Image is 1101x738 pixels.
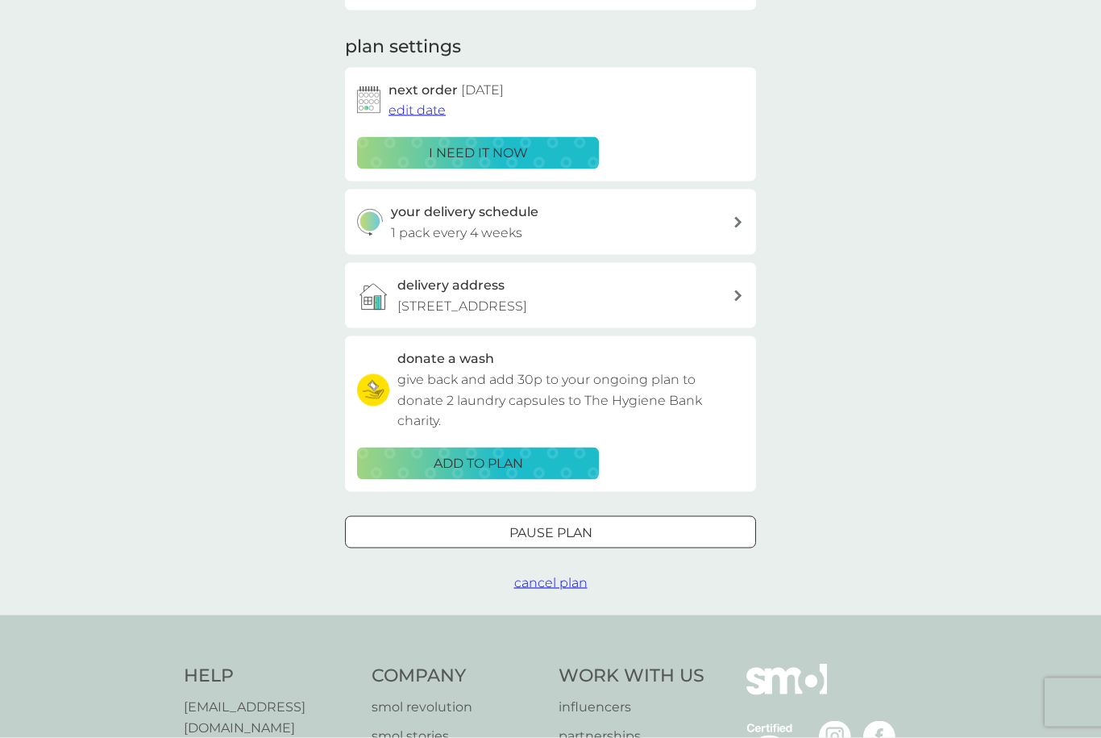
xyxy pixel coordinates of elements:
span: edit date [388,102,446,118]
button: edit date [388,100,446,121]
h4: Help [184,664,355,689]
p: Pause plan [509,523,592,544]
a: smol revolution [372,697,543,718]
button: ADD TO PLAN [357,448,599,480]
h2: next order [388,80,504,101]
button: your delivery schedule1 pack every 4 weeks [345,190,756,255]
h4: Work With Us [559,664,704,689]
span: cancel plan [514,575,588,590]
h4: Company [372,664,543,689]
p: i need it now [429,143,528,164]
h2: plan settings [345,35,461,60]
p: give back and add 30p to your ongoing plan to donate 2 laundry capsules to The Hygiene Bank charity. [397,369,744,432]
p: ADD TO PLAN [434,453,523,474]
h3: delivery address [397,275,505,296]
a: influencers [559,697,704,718]
button: cancel plan [514,573,588,594]
h3: your delivery schedule [391,202,538,223]
button: Pause plan [345,516,756,548]
h3: donate a wash [397,348,494,369]
p: 1 pack every 4 weeks [391,223,522,244]
img: smol [746,664,827,719]
span: [DATE] [461,82,504,98]
button: i need it now [357,137,599,169]
p: [STREET_ADDRESS] [397,296,527,317]
a: delivery address[STREET_ADDRESS] [345,263,756,328]
a: [EMAIL_ADDRESS][DOMAIN_NAME] [184,697,355,738]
